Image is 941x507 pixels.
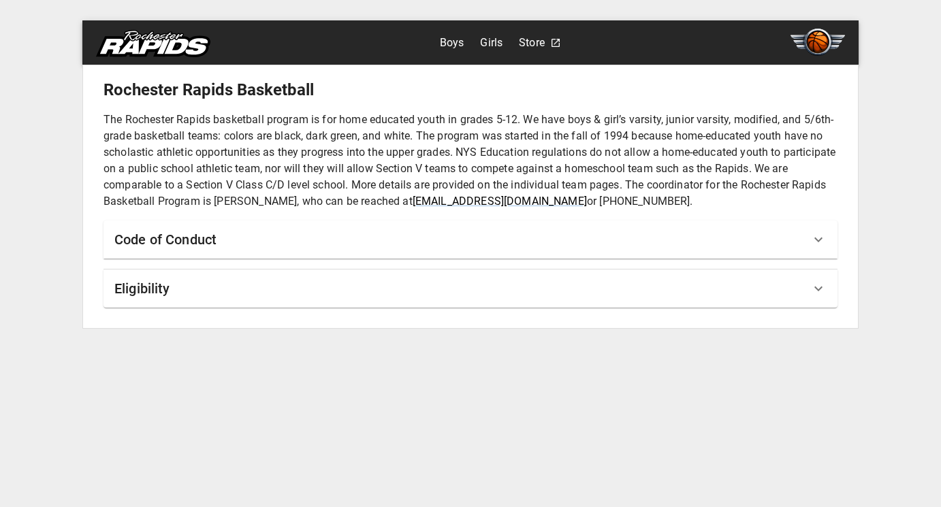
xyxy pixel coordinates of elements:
h5: Rochester Rapids Basketball [103,79,838,101]
a: Boys [440,32,464,54]
p: The Rochester Rapids basketball program is for home educated youth in grades 5-12. We have boys &... [103,112,838,210]
img: rapids.svg [96,30,210,57]
div: Eligibility [103,269,838,308]
a: Girls [480,32,503,54]
a: [EMAIL_ADDRESS][DOMAIN_NAME] [413,195,587,208]
h6: Eligibility [114,278,170,299]
a: Store [519,32,545,54]
div: Code of Conduct [103,220,838,259]
img: basketball.svg [791,29,845,56]
h6: Code of Conduct [114,229,217,250]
